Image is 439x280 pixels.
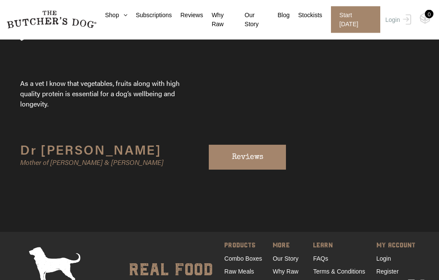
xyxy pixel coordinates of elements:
a: Why Raw [273,268,298,275]
a: Why Raw [203,11,236,29]
a: Start [DATE] [322,6,383,33]
span: PRODUCTS [224,240,262,253]
a: Shop [96,11,127,20]
a: Login [383,6,411,33]
img: TBD_Cart-Empty.png [420,13,430,24]
a: Our Story [236,11,269,29]
div: Dr [PERSON_NAME] [20,144,187,156]
span: LEARN [313,240,365,253]
a: Raw Meals [224,268,254,275]
a: Subscriptions [127,11,172,20]
a: Our Story [273,256,298,262]
span: Start [DATE] [331,6,380,33]
a: Login [376,256,391,262]
a: FAQs [313,256,328,262]
span: MORE [273,240,302,253]
div: Mother of [PERSON_NAME] & [PERSON_NAME] [20,156,187,169]
span: As a vet I know that vegetables, fruits along with high quality protein is essential for a dog’s ... [20,79,187,110]
span: MY ACCOUNT [376,240,426,253]
a: Terms & Conditions [313,268,365,275]
a: Reviews [209,145,286,170]
a: Register [376,268,399,275]
a: Combo Boxes [224,256,262,262]
a: Blog [269,11,290,20]
a: Stockists [290,11,322,20]
div: 0 [425,10,433,18]
a: Reviews [172,11,203,20]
